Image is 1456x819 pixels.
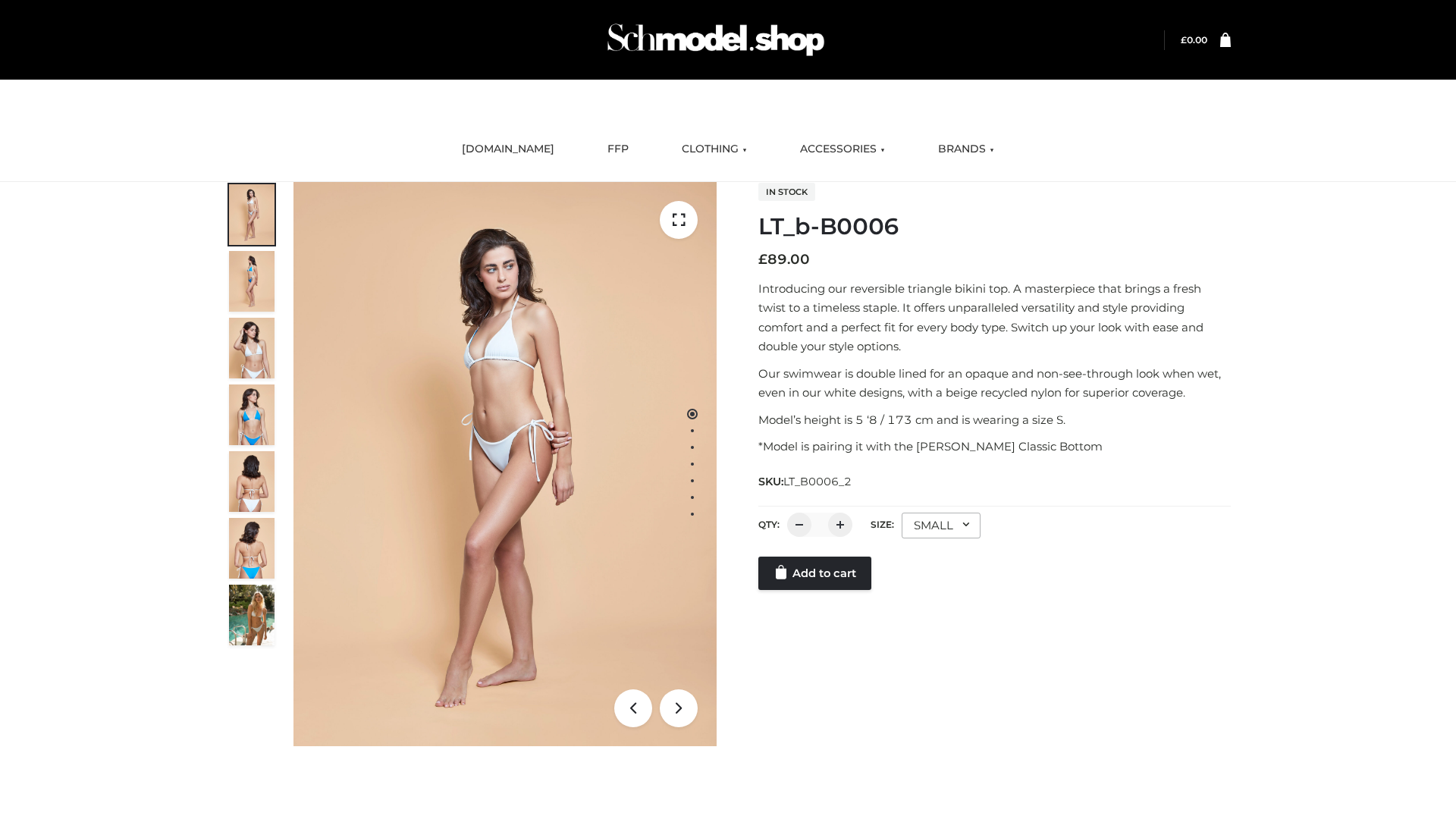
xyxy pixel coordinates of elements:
[758,251,810,268] bdi: 89.00
[602,10,830,70] img: Schmodel Admin 964
[783,475,852,488] span: LT_B0006_2
[670,133,758,166] a: CLOTHING
[758,213,1231,240] h1: LT_b-B0006
[229,318,275,378] img: ArielClassicBikiniTop_CloudNine_AzureSky_OW114ECO_3-scaled.jpg
[596,133,640,166] a: FFP
[450,133,566,166] a: [DOMAIN_NAME]
[758,557,871,590] a: Add to cart
[229,451,275,512] img: ArielClassicBikiniTop_CloudNine_AzureSky_OW114ECO_7-scaled.jpg
[871,519,894,530] label: Size:
[229,251,275,312] img: ArielClassicBikiniTop_CloudNine_AzureSky_OW114ECO_2-scaled.jpg
[229,184,275,245] img: ArielClassicBikiniTop_CloudNine_AzureSky_OW114ECO_1-scaled.jpg
[758,183,815,201] span: In stock
[1181,34,1187,45] span: £
[758,437,1231,457] p: *Model is pairing it with the [PERSON_NAME] Classic Bottom
[1181,34,1207,45] bdi: 0.00
[758,251,767,268] span: £
[758,410,1231,430] p: Model’s height is 5 ‘8 / 173 cm and is wearing a size S.
[758,364,1231,403] p: Our swimwear is double lined for an opaque and non-see-through look when wet, even in our white d...
[927,133,1006,166] a: BRANDS
[293,182,717,746] img: LT_b-B0006
[758,472,853,491] span: SKU:
[229,384,275,445] img: ArielClassicBikiniTop_CloudNine_AzureSky_OW114ECO_4-scaled.jpg
[902,513,981,538] div: SMALL
[758,279,1231,356] p: Introducing our reversible triangle bikini top. A masterpiece that brings a fresh twist to a time...
[229,585,275,645] img: Arieltop_CloudNine_AzureSky2.jpg
[229,518,275,579] img: ArielClassicBikiniTop_CloudNine_AzureSky_OW114ECO_8-scaled.jpg
[1181,34,1207,45] a: £0.00
[758,519,780,530] label: QTY:
[789,133,896,166] a: ACCESSORIES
